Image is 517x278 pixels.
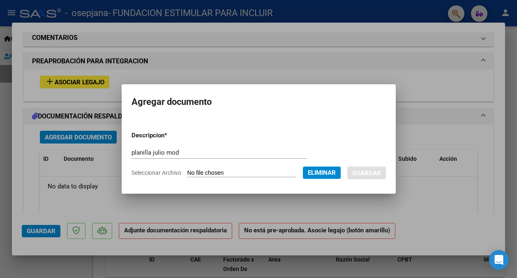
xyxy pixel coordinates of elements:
[347,167,386,179] button: Guardar
[132,169,181,176] span: Seleccionar Archivo
[308,169,336,176] span: Eliminar
[132,131,208,140] p: Descripcion
[489,250,509,270] div: Open Intercom Messenger
[303,167,341,179] button: Eliminar
[132,94,386,110] h2: Agregar documento
[352,169,381,177] span: Guardar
